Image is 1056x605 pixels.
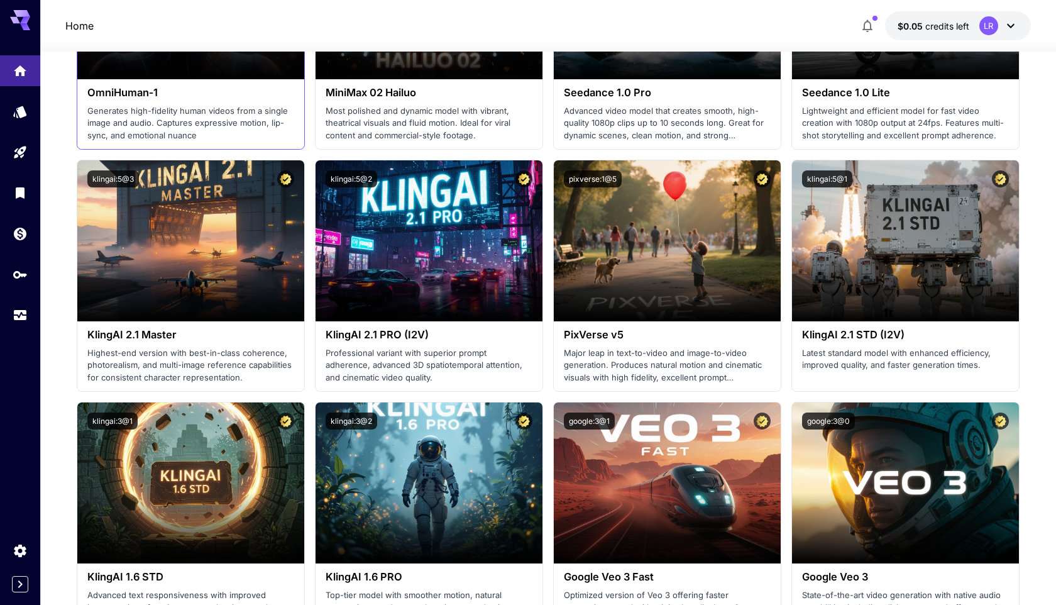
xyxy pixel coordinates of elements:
button: Certified Model – Vetted for best performance and includes a commercial license. [992,170,1009,187]
h3: KlingAI 2.1 PRO (I2V) [326,329,532,341]
p: Highest-end version with best-in-class coherence, photorealism, and multi-image reference capabil... [87,347,294,384]
button: Certified Model – Vetted for best performance and includes a commercial license. [277,413,294,430]
a: Home [65,18,94,33]
p: Professional variant with superior prompt adherence, advanced 3D spatiotemporal attention, and ci... [326,347,532,384]
h3: Seedance 1.0 Lite [802,87,1009,99]
p: Advanced video model that creates smooth, high-quality 1080p clips up to 10 seconds long. Great f... [564,105,771,142]
button: Certified Model – Vetted for best performance and includes a commercial license. [515,413,532,430]
button: klingai:3@1 [87,413,138,430]
nav: breadcrumb [65,18,94,33]
button: Expand sidebar [12,576,28,592]
span: $0.05 [898,21,925,31]
p: Generates high-fidelity human videos from a single image and audio. Captures expressive motion, l... [87,105,294,142]
button: google:3@1 [564,413,615,430]
h3: KlingAI 2.1 Master [87,329,294,341]
img: alt [554,160,781,321]
button: klingai:5@2 [326,170,377,187]
p: Latest standard model with enhanced efficiency, improved quality, and faster generation times. [802,347,1009,372]
button: Certified Model – Vetted for best performance and includes a commercial license. [754,413,771,430]
button: google:3@0 [802,413,855,430]
button: Certified Model – Vetted for best performance and includes a commercial license. [754,170,771,187]
button: klingai:3@2 [326,413,377,430]
div: Models [13,104,28,119]
img: alt [554,402,781,563]
h3: PixVerse v5 [564,329,771,341]
p: Most polished and dynamic model with vibrant, theatrical visuals and fluid motion. Ideal for vira... [326,105,532,142]
button: Certified Model – Vetted for best performance and includes a commercial license. [515,170,532,187]
p: Lightweight and efficient model for fast video creation with 1080p output at 24fps. Features mult... [802,105,1009,142]
div: API Keys [13,267,28,282]
div: LR [979,16,998,35]
img: alt [316,160,542,321]
img: alt [316,402,542,563]
h3: Seedance 1.0 Pro [564,87,771,99]
h3: Google Veo 3 Fast [564,571,771,583]
img: alt [77,402,304,563]
div: $0.05 [898,19,969,33]
img: alt [77,160,304,321]
div: Settings [13,543,28,558]
button: klingai:5@1 [802,170,852,187]
div: Wallet [13,226,28,241]
h3: KlingAI 2.1 STD (I2V) [802,329,1009,341]
button: Certified Model – Vetted for best performance and includes a commercial license. [277,170,294,187]
h3: OmniHuman‑1 [87,87,294,99]
img: alt [792,160,1019,321]
div: Home [13,63,28,79]
div: Library [13,185,28,201]
h3: Google Veo 3 [802,571,1009,583]
h3: KlingAI 1.6 STD [87,571,294,583]
button: Certified Model – Vetted for best performance and includes a commercial license. [992,413,1009,430]
div: Playground [13,145,28,160]
h3: KlingAI 1.6 PRO [326,571,532,583]
button: $0.05LR [885,11,1031,40]
div: Usage [13,308,28,323]
button: pixverse:1@5 [564,170,622,187]
h3: MiniMax 02 Hailuo [326,87,532,99]
button: klingai:5@3 [87,170,139,187]
p: Major leap in text-to-video and image-to-video generation. Produces natural motion and cinematic ... [564,347,771,384]
img: alt [792,402,1019,563]
span: credits left [925,21,969,31]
